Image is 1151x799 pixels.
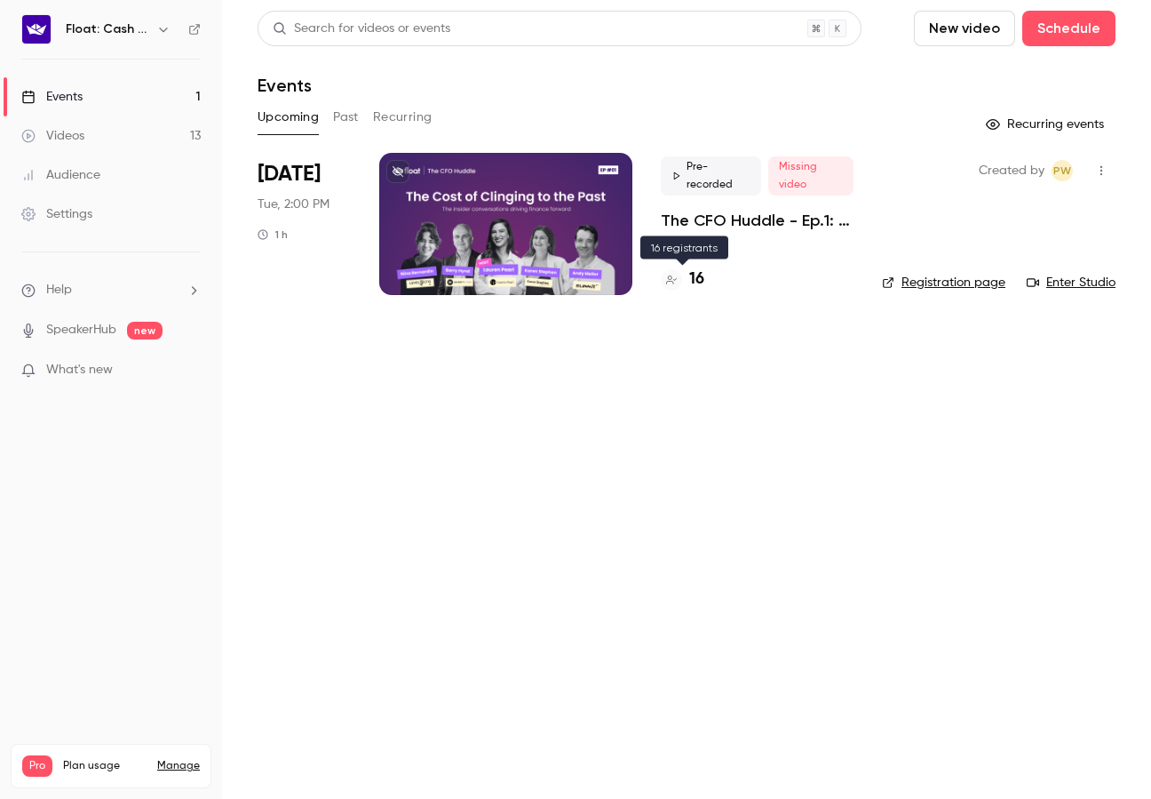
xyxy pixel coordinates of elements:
[21,281,201,300] li: help-dropdown-opener
[689,268,704,292] h4: 16
[258,103,319,132] button: Upcoming
[661,210,853,231] a: The CFO Huddle - Ep.1: The Cost of Clinging to the Past
[373,103,433,132] button: Recurring
[127,322,163,340] span: new
[157,759,200,773] a: Manage
[1053,160,1071,181] span: PW
[914,11,1015,46] button: New video
[1027,274,1115,292] a: Enter Studio
[882,274,1005,292] a: Registration page
[979,160,1044,181] span: Created by
[661,268,704,292] a: 16
[258,75,312,96] h1: Events
[22,15,51,44] img: Float: Cash Flow Intelligence Series
[258,228,288,242] div: 1 h
[333,103,359,132] button: Past
[978,110,1115,139] button: Recurring events
[46,321,116,340] a: SpeakerHub
[258,153,351,295] div: Aug 26 Tue, 2:00 PM (Europe/London)
[22,755,52,777] span: Pro
[63,759,147,773] span: Plan usage
[273,20,450,38] div: Search for videos or events
[46,281,72,300] span: Help
[1052,160,1073,181] span: Polly Wong
[66,20,149,38] h6: Float: Cash Flow Intelligence Series
[21,205,92,223] div: Settings
[21,166,100,184] div: Audience
[258,196,329,213] span: Tue, 2:00 PM
[1022,11,1115,46] button: Schedule
[46,361,113,380] span: What's new
[661,156,761,196] span: Pre-recorded
[768,156,854,196] span: Missing video
[21,88,83,106] div: Events
[21,127,84,145] div: Videos
[258,160,321,188] span: [DATE]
